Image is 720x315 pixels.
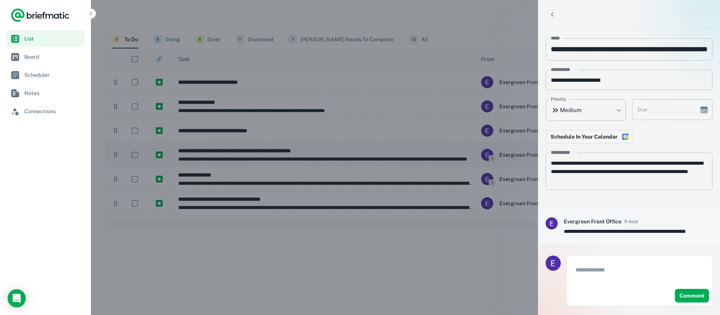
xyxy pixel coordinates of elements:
[6,85,85,101] a: Notes
[551,96,566,103] label: Priority
[675,289,709,303] button: Comment
[24,89,82,97] span: Notes
[6,67,85,83] a: Scheduler
[6,30,85,47] a: List
[6,48,85,65] a: Board
[546,217,558,229] img: ACg8ocKEnd85GMpc7C0H8eBAdxUFF5FG9_b1NjbhyUUEuV6RlVZoOA=s96-c
[696,102,712,117] button: Choose date
[702,12,706,16] button: Complete task
[546,130,633,143] button: Connect to Google Calendar to reserve time in your schedule to complete this work
[546,99,626,121] div: Medium
[538,29,720,246] div: scrollable content
[24,53,82,61] span: Board
[546,256,561,271] img: Evergreen Front Office
[24,71,82,79] span: Scheduler
[564,217,621,226] h6: Evergreen Front Office
[24,34,82,43] span: List
[546,8,559,21] button: Back
[8,289,26,307] div: Load Chat
[709,12,712,16] button: Dismiss task
[6,103,85,120] a: Connections
[11,8,70,23] a: Logo
[624,218,638,225] span: 6 days
[24,107,82,115] span: Connections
